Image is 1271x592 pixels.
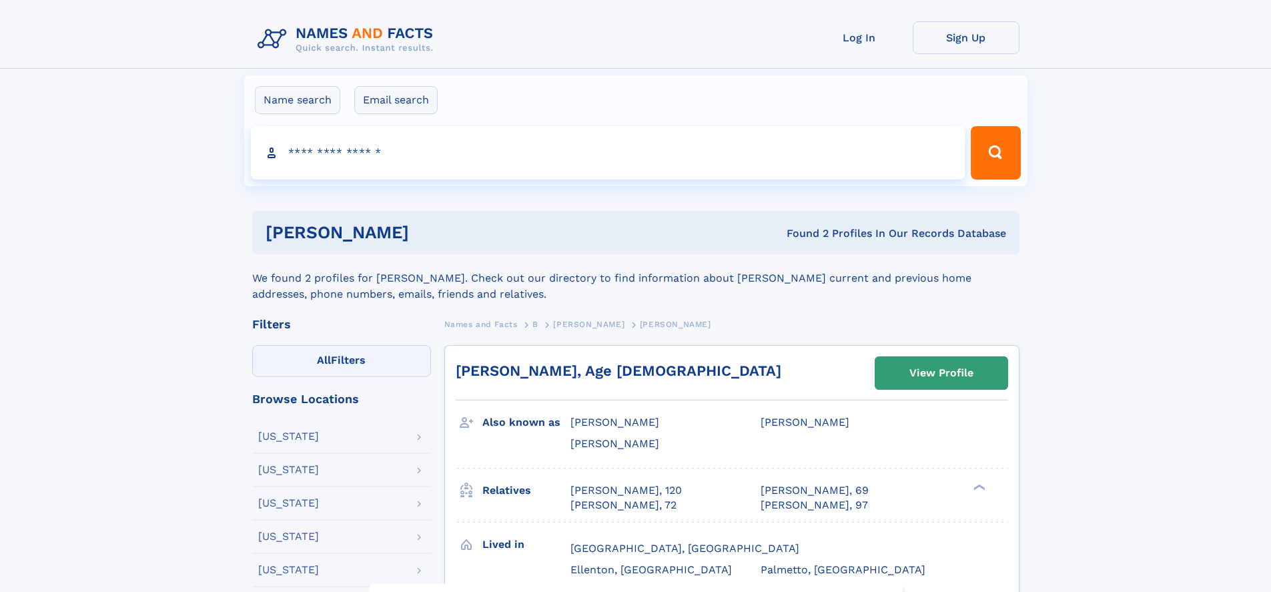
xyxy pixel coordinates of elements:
[570,498,677,513] a: [PERSON_NAME], 72
[258,531,319,542] div: [US_STATE]
[482,533,570,556] h3: Lived in
[909,358,973,388] div: View Profile
[761,416,849,428] span: [PERSON_NAME]
[806,21,913,54] a: Log In
[553,320,624,329] span: [PERSON_NAME]
[570,542,799,555] span: [GEOGRAPHIC_DATA], [GEOGRAPHIC_DATA]
[875,357,1007,389] a: View Profile
[317,354,331,366] span: All
[553,316,624,332] a: [PERSON_NAME]
[532,320,538,329] span: B
[970,483,986,491] div: ❯
[444,316,518,332] a: Names and Facts
[761,483,869,498] a: [PERSON_NAME], 69
[456,362,781,379] a: [PERSON_NAME], Age [DEMOGRAPHIC_DATA]
[251,126,965,180] input: search input
[252,254,1019,302] div: We found 2 profiles for [PERSON_NAME]. Check out our directory to find information about [PERSON_...
[252,345,431,377] label: Filters
[252,318,431,330] div: Filters
[761,498,868,513] a: [PERSON_NAME], 97
[598,226,1006,241] div: Found 2 Profiles In Our Records Database
[640,320,711,329] span: [PERSON_NAME]
[570,416,659,428] span: [PERSON_NAME]
[255,86,340,114] label: Name search
[570,483,682,498] a: [PERSON_NAME], 120
[258,465,319,475] div: [US_STATE]
[570,563,732,576] span: Ellenton, [GEOGRAPHIC_DATA]
[258,431,319,442] div: [US_STATE]
[252,21,444,57] img: Logo Names and Facts
[570,437,659,450] span: [PERSON_NAME]
[532,316,538,332] a: B
[971,126,1020,180] button: Search Button
[252,393,431,405] div: Browse Locations
[266,224,598,241] h1: [PERSON_NAME]
[761,563,925,576] span: Palmetto, [GEOGRAPHIC_DATA]
[354,86,438,114] label: Email search
[913,21,1019,54] a: Sign Up
[258,498,319,509] div: [US_STATE]
[482,479,570,502] h3: Relatives
[482,411,570,434] h3: Also known as
[258,565,319,575] div: [US_STATE]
